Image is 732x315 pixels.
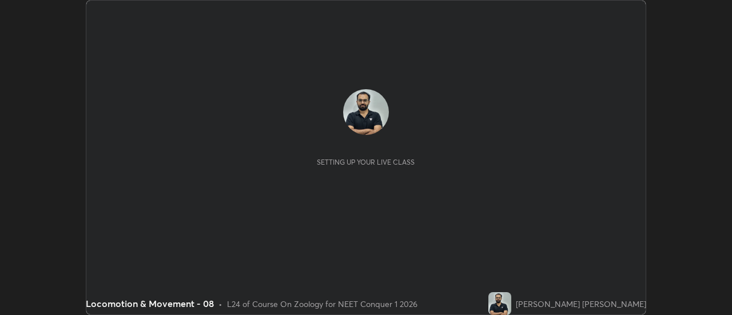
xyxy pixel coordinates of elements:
[86,297,214,310] div: Locomotion & Movement - 08
[516,298,646,310] div: [PERSON_NAME] [PERSON_NAME]
[218,298,222,310] div: •
[317,158,415,166] div: Setting up your live class
[343,89,389,135] img: b085cb20fb0f4526aa32f9ad54b1e8dd.jpg
[488,292,511,315] img: b085cb20fb0f4526aa32f9ad54b1e8dd.jpg
[227,298,417,310] div: L24 of Course On Zoology for NEET Conquer 1 2026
